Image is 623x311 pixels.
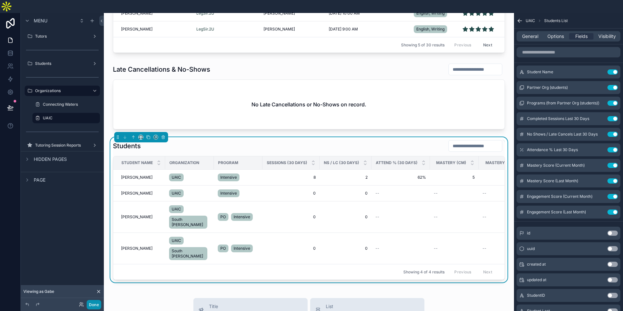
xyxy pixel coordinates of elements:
[218,188,259,198] a: Intensive
[43,115,96,121] label: UAIC
[434,246,438,251] span: --
[35,88,87,93] label: Organizations
[266,246,316,251] a: 0
[527,69,553,75] span: Student Name
[121,214,161,220] a: [PERSON_NAME]
[375,214,426,220] a: --
[32,99,100,110] a: Connecting Waters
[25,58,100,69] a: Students
[267,160,307,165] span: Sessions (30 Days)
[375,191,426,196] a: --
[436,160,466,165] span: Mastery (CM)
[403,269,445,275] span: Showing 4 of 4 results
[483,246,523,251] a: --
[43,102,99,107] label: Connecting Waters
[218,172,259,183] a: Intensive
[324,214,368,220] a: 0
[483,191,486,196] span: --
[121,214,153,220] span: [PERSON_NAME]
[220,175,237,180] span: Intensive
[547,33,564,40] span: Options
[483,214,523,220] a: --
[522,33,538,40] span: General
[34,156,67,162] span: Hidden pages
[172,191,181,196] span: UAIC
[527,231,530,236] span: id
[376,160,418,165] span: Attend % (30 Days)
[598,33,616,40] span: Visibility
[324,160,359,165] span: NS / LC (30 Days)
[527,101,599,106] span: Programs (from Partner Org (students))
[375,175,426,180] a: 62%
[121,191,161,196] a: [PERSON_NAME]
[575,33,588,40] span: Fields
[34,177,45,183] span: Page
[401,42,445,48] span: Showing 5 of 30 results
[527,116,589,121] span: Completed Sessions Last 30 Days
[324,175,368,180] span: 2
[434,214,438,220] span: --
[220,191,237,196] span: Intensive
[121,246,161,251] a: [PERSON_NAME]
[172,217,205,227] span: South [PERSON_NAME]
[23,289,54,294] span: Viewing as Gabe
[218,243,259,254] a: POIntensive
[121,175,161,180] a: [PERSON_NAME]
[324,191,368,196] a: 0
[220,246,226,251] span: PO
[434,214,475,220] a: --
[324,246,368,251] a: 0
[527,262,546,267] span: created at
[483,191,523,196] a: --
[25,31,100,42] a: Tutors
[121,175,153,180] span: [PERSON_NAME]
[527,194,592,199] span: Engagement Score (Current Month)
[172,238,181,243] span: UAIC
[121,191,153,196] span: [PERSON_NAME]
[25,140,100,150] a: Tutoring Session Reports
[483,175,523,180] span: 4
[527,132,598,137] span: No Shows / Late Cancels Last 30 Days
[375,246,379,251] span: --
[218,160,238,165] span: Program
[172,248,205,259] span: South [PERSON_NAME]
[209,303,249,310] span: Title
[169,188,210,198] a: UAIC
[220,214,226,220] span: PO
[483,214,486,220] span: --
[485,160,515,165] span: Mastery (LM)
[32,113,100,123] a: UAIC
[169,204,210,230] a: UAICSouth [PERSON_NAME]
[479,40,497,50] button: Next
[172,175,181,180] span: UAIC
[35,61,90,66] label: Students
[121,160,153,165] span: Student Name
[434,191,475,196] a: --
[169,235,210,261] a: UAICSouth [PERSON_NAME]
[527,209,586,215] span: Engagement Score (Last Month)
[544,18,568,23] span: Students List
[35,34,90,39] label: Tutors
[527,277,546,282] span: updated at
[266,214,316,220] a: 0
[25,86,100,96] a: Organizations
[434,246,475,251] a: --
[169,160,199,165] span: Organization
[121,246,153,251] span: [PERSON_NAME]
[266,175,316,180] a: 8
[87,300,101,309] button: Done
[34,18,47,24] span: Menu
[234,246,250,251] span: Intensive
[483,246,486,251] span: --
[172,207,181,212] span: UAIC
[527,178,578,184] span: Mastery Score (Last Month)
[266,191,316,196] a: 0
[434,191,438,196] span: --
